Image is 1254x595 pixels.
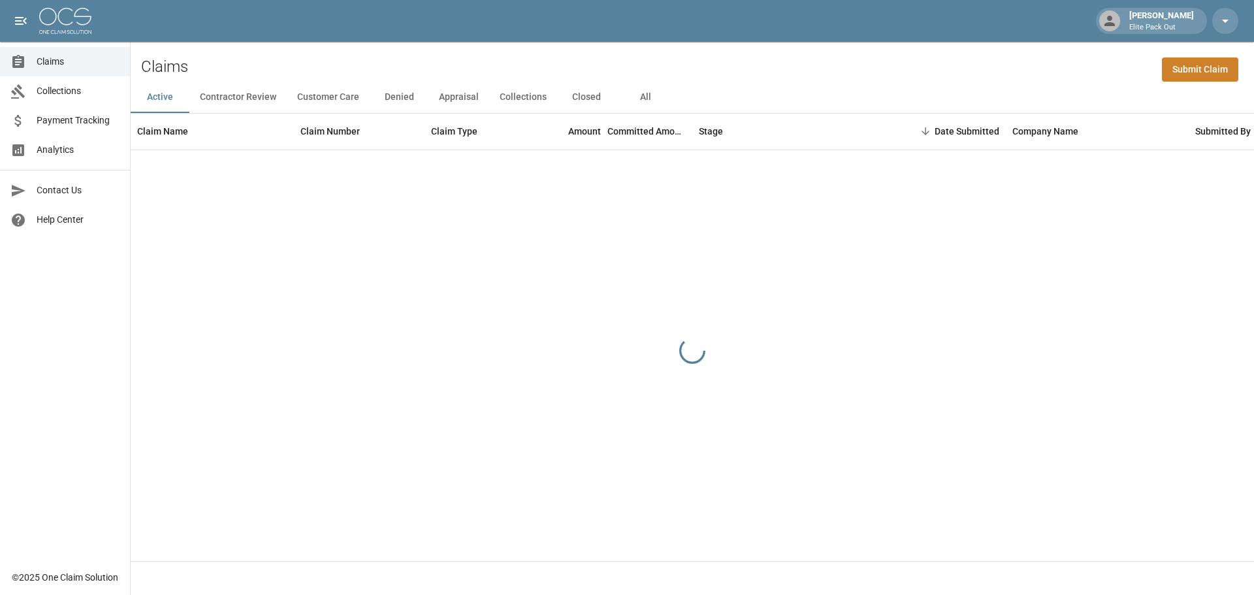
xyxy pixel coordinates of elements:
span: Contact Us [37,184,120,197]
div: Claim Type [425,113,522,150]
span: Help Center [37,213,120,227]
button: All [616,82,675,113]
div: Submitted By [1195,113,1251,150]
span: Collections [37,84,120,98]
div: [PERSON_NAME] [1124,9,1199,33]
button: Contractor Review [189,82,287,113]
img: ocs-logo-white-transparent.png [39,8,91,34]
button: Customer Care [287,82,370,113]
a: Submit Claim [1162,57,1238,82]
div: Amount [568,113,601,150]
span: Claims [37,55,120,69]
button: Appraisal [428,82,489,113]
div: Date Submitted [888,113,1006,150]
div: Stage [699,113,723,150]
div: Claim Number [294,113,425,150]
div: © 2025 One Claim Solution [12,571,118,584]
div: Stage [692,113,888,150]
button: Sort [916,122,935,140]
span: Analytics [37,143,120,157]
div: Committed Amount [607,113,692,150]
div: dynamic tabs [131,82,1254,113]
div: Amount [522,113,607,150]
button: Active [131,82,189,113]
button: open drawer [8,8,34,34]
p: Elite Pack Out [1129,22,1194,33]
div: Company Name [1006,113,1189,150]
h2: Claims [141,57,188,76]
div: Claim Name [131,113,294,150]
div: Claim Name [137,113,188,150]
button: Closed [557,82,616,113]
div: Committed Amount [607,113,686,150]
div: Claim Number [300,113,360,150]
div: Claim Type [431,113,477,150]
button: Collections [489,82,557,113]
button: Denied [370,82,428,113]
span: Payment Tracking [37,114,120,127]
div: Date Submitted [935,113,999,150]
div: Company Name [1012,113,1078,150]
